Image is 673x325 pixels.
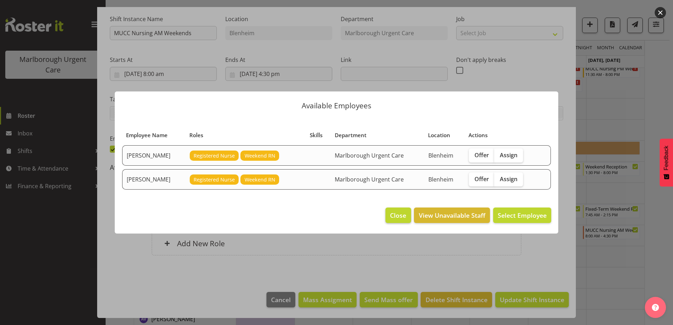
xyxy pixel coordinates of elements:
img: help-xxl-2.png [652,304,659,311]
span: Close [390,211,406,220]
span: Registered Nurse [194,152,235,160]
span: Marlborough Urgent Care [335,176,404,183]
button: View Unavailable Staff [414,208,490,223]
span: Marlborough Urgent Care [335,152,404,159]
span: Weekend RN [245,152,275,160]
button: Select Employee [493,208,551,223]
span: Weekend RN [245,176,275,184]
td: [PERSON_NAME] [122,145,185,166]
span: Employee Name [126,131,168,139]
span: Registered Nurse [194,176,235,184]
span: Assign [500,152,517,159]
span: Feedback [663,146,669,170]
span: Assign [500,176,517,183]
span: Offer [474,152,489,159]
span: Offer [474,176,489,183]
td: [PERSON_NAME] [122,169,185,190]
span: Skills [310,131,322,139]
span: Department [335,131,366,139]
button: Close [385,208,411,223]
span: View Unavailable Staff [419,211,485,220]
span: Select Employee [498,211,547,219]
p: Available Employees [122,102,551,109]
span: Location [428,131,450,139]
span: Blenheim [428,152,453,159]
button: Feedback - Show survey [660,139,673,186]
span: Roles [189,131,203,139]
span: Actions [468,131,488,139]
span: Blenheim [428,176,453,183]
